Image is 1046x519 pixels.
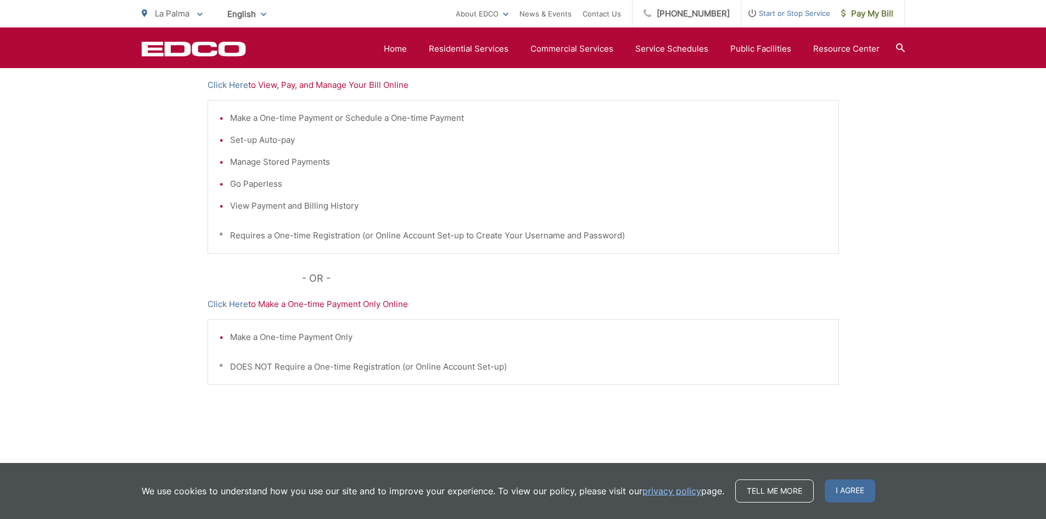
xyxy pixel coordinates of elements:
[230,155,827,169] li: Manage Stored Payments
[519,7,572,20] a: News & Events
[230,133,827,147] li: Set-up Auto-pay
[219,229,827,242] p: * Requires a One-time Registration (or Online Account Set-up to Create Your Username and Password)
[230,199,827,213] li: View Payment and Billing History
[230,331,827,344] li: Make a One-time Payment Only
[208,298,248,311] a: Click Here
[219,360,827,373] p: * DOES NOT Require a One-time Registration (or Online Account Set-up)
[530,42,613,55] a: Commercial Services
[583,7,621,20] a: Contact Us
[730,42,791,55] a: Public Facilities
[735,479,814,503] a: Tell me more
[142,484,724,498] p: We use cookies to understand how you use our site and to improve your experience. To view our pol...
[142,41,246,57] a: EDCD logo. Return to the homepage.
[456,7,508,20] a: About EDCO
[429,42,508,55] a: Residential Services
[813,42,880,55] a: Resource Center
[208,298,839,311] p: to Make a One-time Payment Only Online
[302,270,839,287] p: - OR -
[825,479,875,503] span: I agree
[219,4,275,24] span: English
[230,111,827,125] li: Make a One-time Payment or Schedule a One-time Payment
[208,79,839,92] p: to View, Pay, and Manage Your Bill Online
[635,42,708,55] a: Service Schedules
[841,7,893,20] span: Pay My Bill
[384,42,407,55] a: Home
[230,177,827,191] li: Go Paperless
[642,484,701,498] a: privacy policy
[155,8,189,19] span: La Palma
[208,79,248,92] a: Click Here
